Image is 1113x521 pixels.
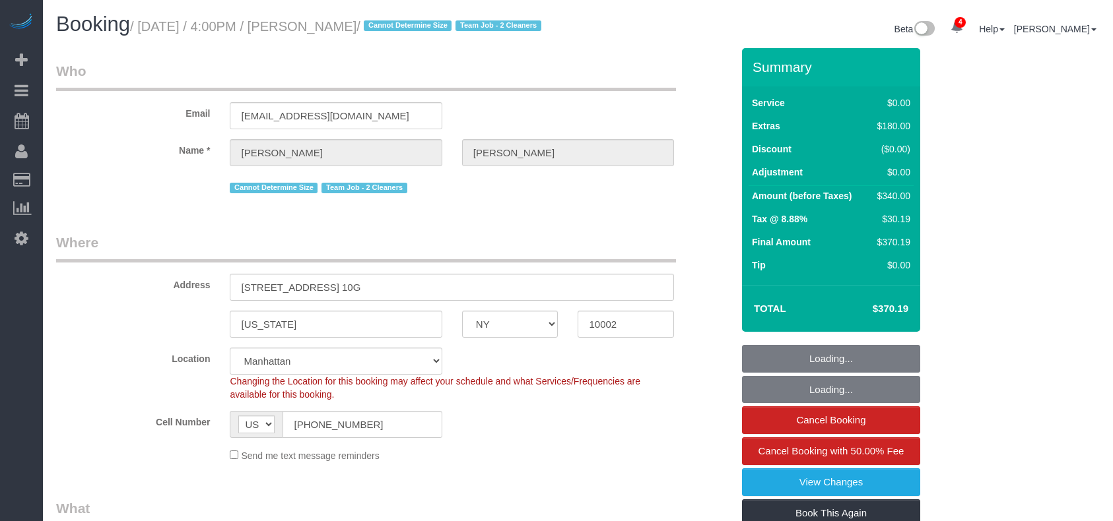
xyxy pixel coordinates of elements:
span: Booking [56,13,130,36]
label: Tax @ 8.88% [752,212,807,226]
input: Email [230,102,442,129]
label: Cell Number [46,411,220,429]
label: Address [46,274,220,291]
label: Email [46,102,220,120]
span: Changing the Location for this booking may affect your schedule and what Services/Frequencies are... [230,376,640,400]
div: $180.00 [872,119,910,133]
img: Automaid Logo [8,13,34,32]
span: Send me text message reminders [241,450,379,461]
span: Cancel Booking with 50.00% Fee [759,445,904,456]
legend: Who [56,61,676,91]
label: Final Amount [752,235,811,249]
small: / [DATE] / 4:00PM / [PERSON_NAME] [130,19,545,34]
span: Team Job - 2 Cleaners [455,20,541,31]
a: [PERSON_NAME] [1014,24,1096,34]
strong: Total [754,303,786,314]
div: $0.00 [872,166,910,179]
label: Amount (before Taxes) [752,189,852,202]
a: Cancel Booking [742,406,920,434]
input: First Name [230,139,442,166]
label: Service [752,96,785,109]
input: Zip Code [578,311,674,338]
div: $370.19 [872,235,910,249]
span: 4 [955,17,966,28]
h4: $370.19 [833,303,908,315]
div: $0.00 [872,96,910,109]
span: / [356,19,545,34]
a: Help [979,24,1005,34]
a: Beta [894,24,935,34]
label: Adjustment [752,166,803,179]
a: 4 [944,13,970,42]
div: ($0.00) [872,142,910,156]
legend: Where [56,233,676,262]
div: $0.00 [872,259,910,272]
label: Discount [752,142,792,156]
img: New interface [913,21,935,38]
label: Name * [46,139,220,157]
input: Cell Number [283,411,442,438]
input: Last Name [462,139,674,166]
span: Cannot Determine Size [230,183,318,193]
span: Team Job - 2 Cleaners [321,183,407,193]
a: View Changes [742,468,920,496]
span: Cannot Determine Size [364,20,452,31]
label: Tip [752,259,766,272]
label: Extras [752,119,780,133]
div: $340.00 [872,189,910,202]
input: City [230,311,442,338]
label: Location [46,348,220,365]
h3: Summary [753,59,914,75]
div: $30.19 [872,212,910,226]
a: Cancel Booking with 50.00% Fee [742,437,920,465]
